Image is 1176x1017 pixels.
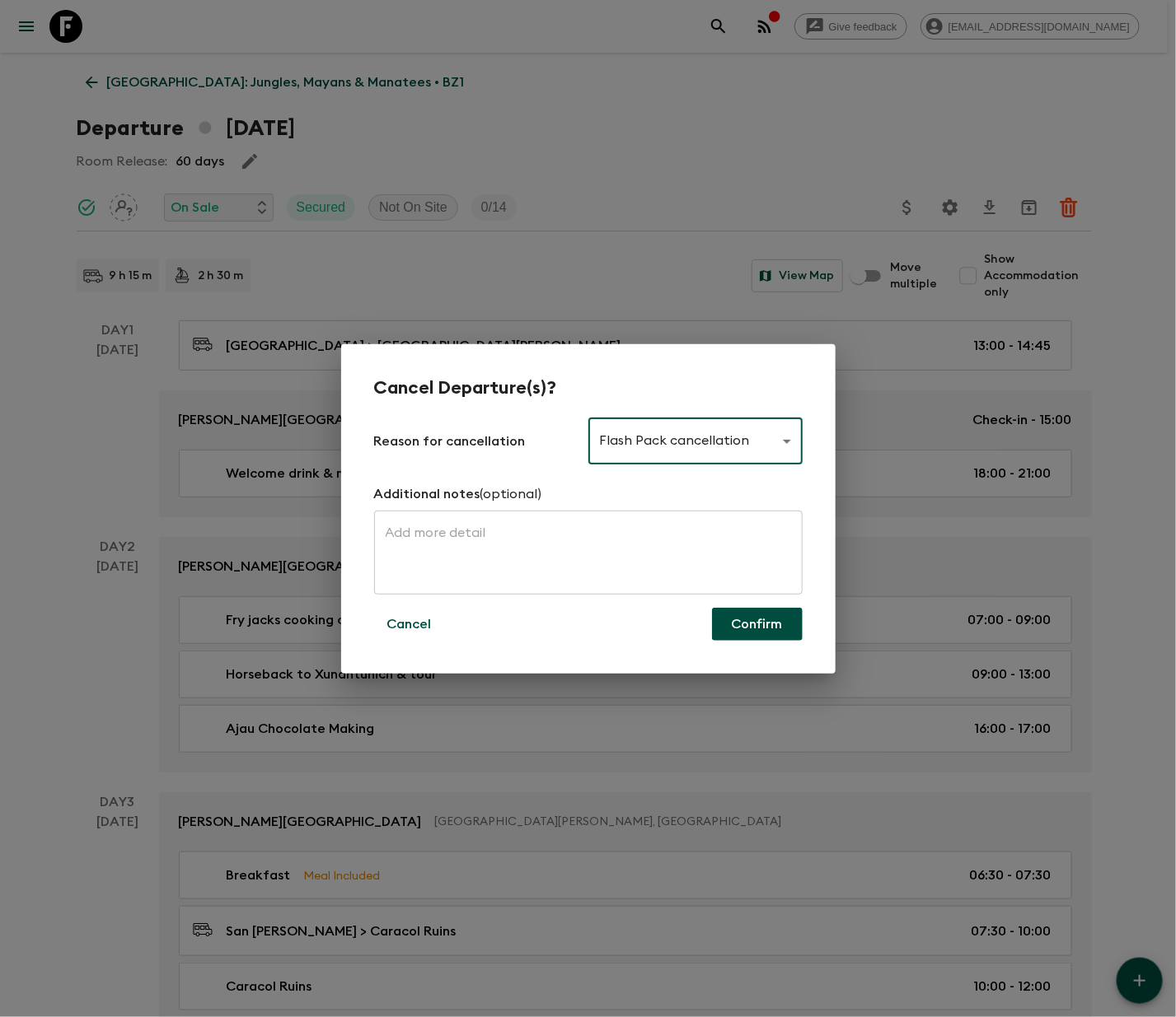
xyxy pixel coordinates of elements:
button: Cancel [374,608,445,641]
button: Confirm [712,608,803,641]
div: Flash Pack cancellation [588,418,803,464]
p: Additional notes [374,484,480,504]
p: Cancel [387,614,432,634]
h2: Cancel Departure(s)? [374,377,803,399]
p: (optional) [480,484,542,504]
p: Reason for cancellation [374,432,588,451]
